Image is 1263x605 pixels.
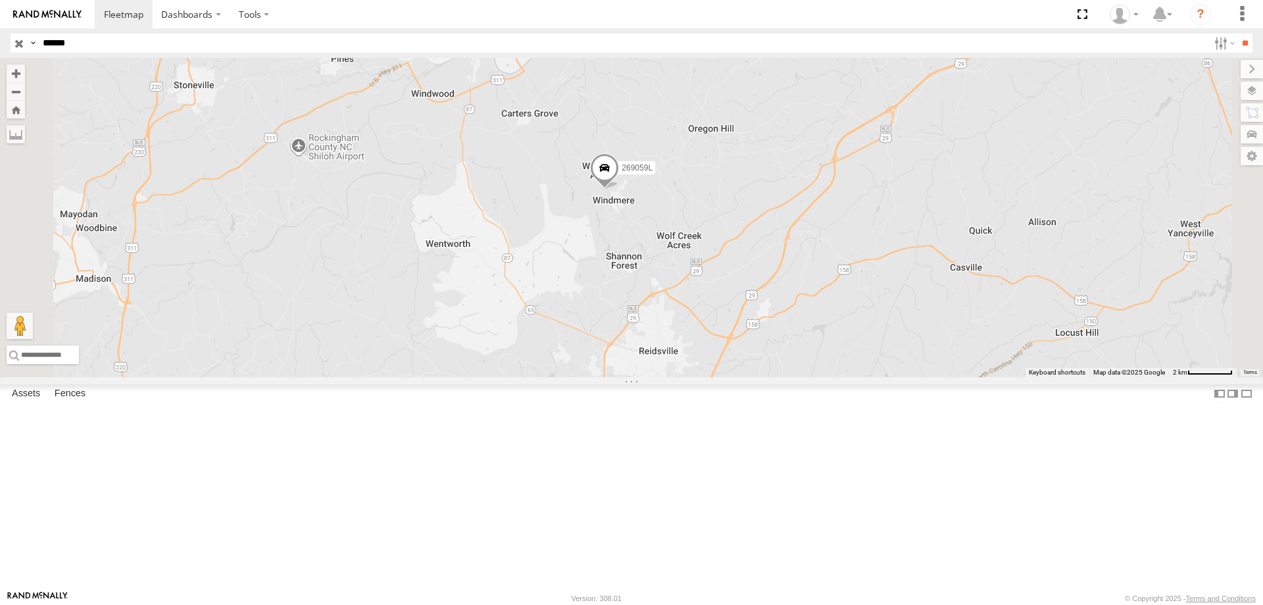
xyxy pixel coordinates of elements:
button: Zoom out [7,82,25,101]
a: Terms (opens in new tab) [1243,370,1257,375]
a: Terms and Conditions [1186,594,1256,602]
label: Dock Summary Table to the Right [1226,384,1239,404]
label: Fences [48,384,92,403]
div: Version: 308.01 [572,594,622,602]
button: Zoom Home [7,101,25,118]
span: 2 km [1173,369,1187,376]
i: ? [1190,4,1211,25]
div: © Copyright 2025 - [1125,594,1256,602]
button: Zoom in [7,65,25,82]
a: Visit our Website [7,592,68,605]
button: Drag Pegman onto the map to open Street View [7,313,33,339]
button: Map Scale: 2 km per 65 pixels [1169,368,1237,377]
img: rand-logo.svg [13,10,82,19]
span: 269059L [622,163,653,172]
label: Map Settings [1241,147,1263,165]
span: Map data ©2025 Google [1093,369,1165,376]
button: Keyboard shortcuts [1029,368,1085,377]
label: Measure [7,125,25,144]
div: Zack Abernathy [1105,5,1143,24]
label: Dock Summary Table to the Left [1213,384,1226,404]
label: Hide Summary Table [1240,384,1253,404]
label: Search Query [28,34,38,53]
label: Assets [5,384,47,403]
label: Search Filter Options [1209,34,1237,53]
